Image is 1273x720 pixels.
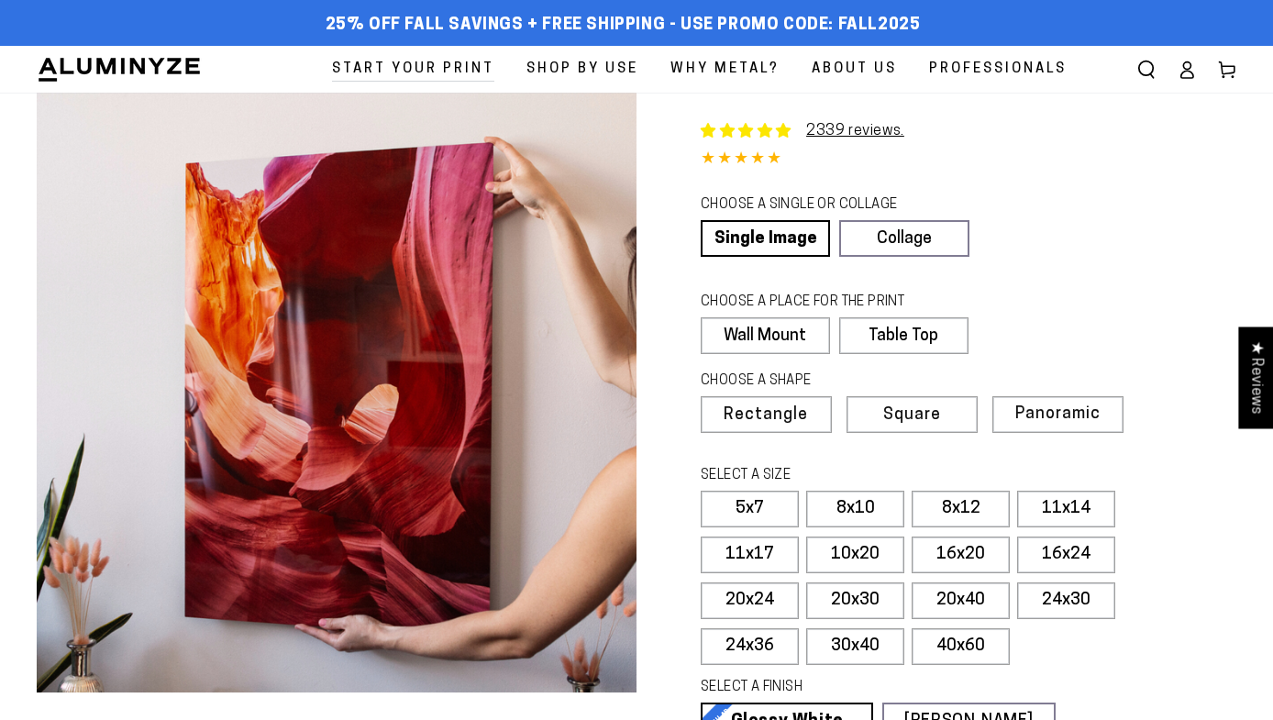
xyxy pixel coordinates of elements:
label: 5x7 [701,491,799,527]
a: Why Metal? [657,46,793,93]
span: Panoramic [1015,405,1101,423]
summary: Search our site [1126,50,1167,90]
label: 10x20 [806,537,904,573]
a: Single Image [701,220,830,257]
label: 16x20 [912,537,1010,573]
label: 11x17 [701,537,799,573]
legend: CHOOSE A SHAPE [701,371,954,392]
div: Click to open Judge.me floating reviews tab [1238,327,1273,428]
img: Aluminyze [37,56,202,83]
legend: CHOOSE A SINGLE OR COLLAGE [701,195,952,216]
label: 30x40 [806,628,904,665]
a: 2339 reviews. [806,124,904,138]
span: Shop By Use [526,57,638,82]
label: 20x40 [912,582,1010,619]
span: Professionals [929,57,1067,82]
span: 25% off FALL Savings + Free Shipping - Use Promo Code: FALL2025 [326,16,921,36]
label: 24x30 [1017,582,1115,619]
label: 24x36 [701,628,799,665]
label: 40x60 [912,628,1010,665]
a: Professionals [915,46,1080,93]
label: 11x14 [1017,491,1115,527]
span: Why Metal? [670,57,780,82]
label: 20x30 [806,582,904,619]
span: Square [883,407,941,424]
a: Start Your Print [318,46,508,93]
label: Wall Mount [701,317,830,354]
label: 20x24 [701,582,799,619]
div: 4.84 out of 5.0 stars [701,147,1236,173]
label: 16x24 [1017,537,1115,573]
label: 8x10 [806,491,904,527]
a: About Us [798,46,911,93]
legend: SELECT A SIZE [701,466,1015,486]
a: Shop By Use [513,46,652,93]
span: Rectangle [724,407,808,424]
label: 8x12 [912,491,1010,527]
a: Collage [839,220,969,257]
span: About Us [812,57,897,82]
legend: CHOOSE A PLACE FOR THE PRINT [701,293,951,313]
label: Table Top [839,317,969,354]
span: Start Your Print [332,57,494,82]
legend: SELECT A FINISH [701,678,1015,698]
